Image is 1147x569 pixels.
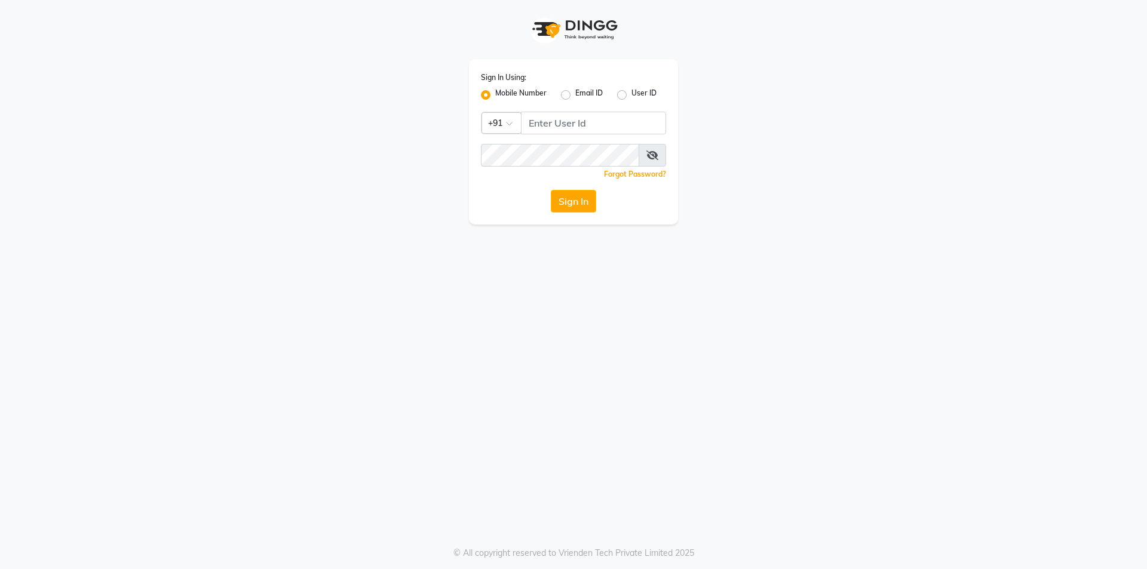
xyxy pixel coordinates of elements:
label: User ID [631,88,657,102]
img: logo1.svg [526,12,621,47]
a: Forgot Password? [604,170,666,179]
label: Email ID [575,88,603,102]
label: Mobile Number [495,88,547,102]
label: Sign In Using: [481,72,526,83]
input: Username [481,144,639,167]
input: Username [521,112,666,134]
button: Sign In [551,190,596,213]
